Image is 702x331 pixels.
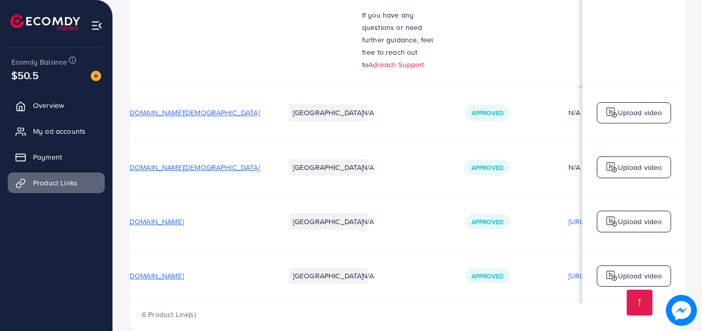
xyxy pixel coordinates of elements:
[618,106,662,119] p: Upload video
[362,162,374,172] span: N/A
[91,71,101,81] img: image
[362,216,374,227] span: N/A
[368,59,424,70] a: Adreach Support
[33,178,77,188] span: Product Links
[606,161,618,174] img: logo
[362,271,374,281] span: N/A
[111,107,260,118] span: [URL][DOMAIN_NAME][DEMOGRAPHIC_DATA]
[8,95,105,116] a: Overview
[568,107,641,118] div: N/A
[142,309,196,320] span: 6 Product Link(s)
[8,147,105,167] a: Payment
[289,213,368,230] li: [GEOGRAPHIC_DATA]
[8,121,105,141] a: My ad accounts
[10,14,80,30] img: logo
[91,20,103,31] img: menu
[111,162,260,172] span: [URL][DOMAIN_NAME][DEMOGRAPHIC_DATA]
[568,215,641,228] p: [URL][DOMAIN_NAME]
[606,215,618,228] img: logo
[289,104,368,121] li: [GEOGRAPHIC_DATA]
[8,172,105,193] a: Product Links
[289,159,368,176] li: [GEOGRAPHIC_DATA]
[618,270,662,282] p: Upload video
[471,108,503,117] span: Approved
[568,270,641,282] p: [URL][DOMAIN_NAME]
[618,215,662,228] p: Upload video
[471,217,503,226] span: Approved
[362,107,374,118] span: N/A
[33,100,64,111] span: Overview
[11,68,39,83] span: $50.5
[11,57,67,67] span: Ecomdy Balance
[471,163,503,172] span: Approved
[289,267,368,284] li: [GEOGRAPHIC_DATA]
[111,271,184,281] span: [URL][DOMAIN_NAME]
[362,9,440,71] p: If you have any questions or need further guidance, feel free to reach out to
[606,270,618,282] img: logo
[33,126,86,136] span: My ad accounts
[33,152,62,162] span: Payment
[471,272,503,280] span: Approved
[666,295,697,326] img: image
[606,106,618,119] img: logo
[111,216,184,227] span: [URL][DOMAIN_NAME]
[568,162,641,172] div: N/A
[618,161,662,174] p: Upload video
